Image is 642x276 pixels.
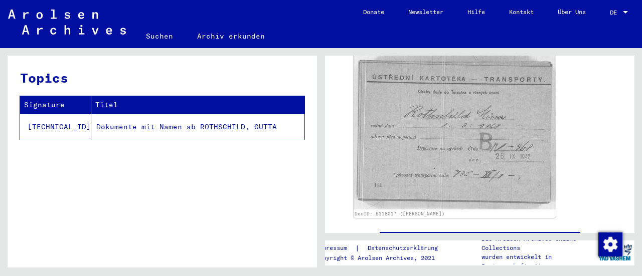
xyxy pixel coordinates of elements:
th: Titel [91,96,304,114]
a: Impressum [315,243,355,253]
img: 001.jpg [354,51,556,209]
img: Arolsen_neg.svg [8,10,126,35]
p: Die Arolsen Archives Online-Collections [481,234,596,252]
td: Dokumente mit Namen ab ROTHSCHILD, GUTTA [91,114,304,140]
td: [TECHNICAL_ID] [20,114,91,140]
a: Datenschutzerklärung [360,243,450,253]
img: yv_logo.png [596,240,634,265]
p: wurden entwickelt in Partnerschaft mit [481,252,596,270]
a: DocID: 5118017 ([PERSON_NAME]) [355,211,445,216]
span: DE [610,9,621,16]
th: Signature [20,96,91,114]
p: Copyright © Arolsen Archives, 2021 [315,253,450,262]
img: Zustimmung ändern [598,232,622,256]
a: Archiv erkunden [185,24,277,48]
h3: Topics [20,68,304,88]
div: | [315,243,450,253]
a: Suchen [134,24,185,48]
